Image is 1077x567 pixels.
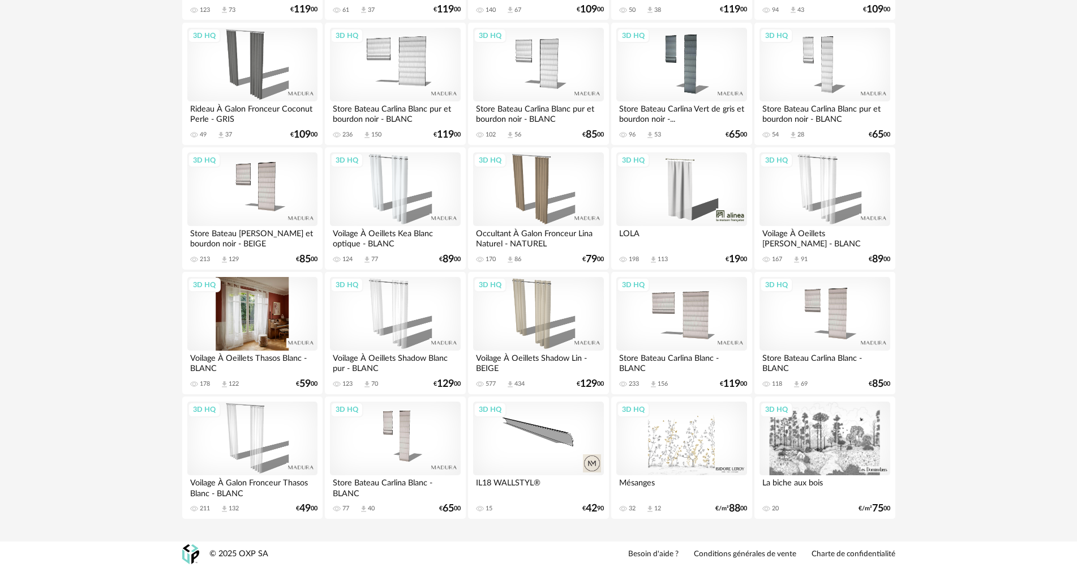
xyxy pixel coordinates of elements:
[290,6,317,14] div: € 00
[342,255,353,263] div: 124
[331,402,363,417] div: 3D HQ
[473,226,603,249] div: Occultant À Galon Fronceur Lina Naturel - NATUREL
[331,28,363,43] div: 3D HQ
[486,6,496,14] div: 140
[514,6,521,14] div: 67
[217,131,225,139] span: Download icon
[342,6,349,14] div: 61
[797,6,804,14] div: 43
[616,475,746,498] div: Mésanges
[760,475,890,498] div: La biche aux bois
[359,505,368,513] span: Download icon
[760,278,793,292] div: 3D HQ
[772,380,782,388] div: 118
[772,6,779,14] div: 94
[514,255,521,263] div: 86
[582,505,604,513] div: € 90
[654,505,661,513] div: 12
[723,380,740,388] span: 119
[772,255,782,263] div: 167
[801,380,808,388] div: 69
[726,255,747,263] div: € 00
[330,101,460,124] div: Store Bateau Carlina Blanc pur et bourdon noir - BLANC
[229,505,239,513] div: 132
[325,23,465,145] a: 3D HQ Store Bateau Carlina Blanc pur et bourdon noir - BLANC 236 Download icon 150 €11900
[363,131,371,139] span: Download icon
[359,6,368,14] span: Download icon
[200,6,210,14] div: 123
[225,131,232,139] div: 37
[715,505,747,513] div: €/m² 00
[330,351,460,373] div: Voilage À Oeillets Shadow Blanc pur - BLANC
[629,131,636,139] div: 96
[720,380,747,388] div: € 00
[514,131,521,139] div: 56
[368,505,375,513] div: 40
[188,153,221,168] div: 3D HQ
[646,131,654,139] span: Download icon
[229,6,235,14] div: 73
[220,505,229,513] span: Download icon
[368,6,375,14] div: 37
[371,131,381,139] div: 150
[330,475,460,498] div: Store Bateau Carlina Blanc - BLANC
[473,351,603,373] div: Voilage À Oeillets Shadow Lin - BEIGE
[363,255,371,264] span: Download icon
[611,272,752,394] a: 3D HQ Store Bateau Carlina Blanc - BLANC 233 Download icon 156 €11900
[586,255,597,263] span: 79
[506,6,514,14] span: Download icon
[812,549,895,560] a: Charte de confidentialité
[859,505,890,513] div: €/m² 00
[296,380,317,388] div: € 00
[486,380,496,388] div: 577
[729,131,740,139] span: 65
[869,131,890,139] div: € 00
[617,28,650,43] div: 3D HQ
[616,101,746,124] div: Store Bateau Carlina Vert de gris et bourdon noir -...
[646,6,654,14] span: Download icon
[200,505,210,513] div: 211
[437,6,454,14] span: 119
[371,255,378,263] div: 77
[434,131,461,139] div: € 00
[474,278,507,292] div: 3D HQ
[182,272,323,394] a: 3D HQ Voilage À Oeillets Thasos Blanc - BLANC 178 Download icon 122 €5900
[330,226,460,249] div: Voilage À Oeillets Kea Blanc optique - BLANC
[649,380,658,389] span: Download icon
[187,226,317,249] div: Store Bateau [PERSON_NAME] et bourdon noir - BEIGE
[296,505,317,513] div: € 00
[760,402,793,417] div: 3D HQ
[694,549,796,560] a: Conditions générales de vente
[754,397,895,519] a: 3D HQ La biche aux bois 20 €/m²7500
[220,380,229,389] span: Download icon
[468,272,608,394] a: 3D HQ Voilage À Oeillets Shadow Lin - BEIGE 577 Download icon 434 €12900
[872,131,883,139] span: 65
[754,272,895,394] a: 3D HQ Store Bateau Carlina Blanc - BLANC 118 Download icon 69 €8500
[200,131,207,139] div: 49
[325,397,465,519] a: 3D HQ Store Bateau Carlina Blanc - BLANC 77 Download icon 40 €6500
[629,380,639,388] div: 233
[439,255,461,263] div: € 00
[434,6,461,14] div: € 00
[506,255,514,264] span: Download icon
[772,505,779,513] div: 20
[439,505,461,513] div: € 00
[629,255,639,263] div: 198
[290,131,317,139] div: € 00
[437,380,454,388] span: 129
[188,28,221,43] div: 3D HQ
[577,6,604,14] div: € 00
[723,6,740,14] span: 119
[209,549,268,560] div: © 2025 OXP SA
[789,131,797,139] span: Download icon
[760,351,890,373] div: Store Bateau Carlina Blanc - BLANC
[468,23,608,145] a: 3D HQ Store Bateau Carlina Blanc pur et bourdon noir - BLANC 102 Download icon 56 €8500
[294,6,311,14] span: 119
[506,131,514,139] span: Download icon
[611,397,752,519] a: 3D HQ Mésanges 32 Download icon 12 €/m²8800
[443,255,454,263] span: 89
[760,101,890,124] div: Store Bateau Carlina Blanc pur et bourdon noir - BLANC
[229,255,239,263] div: 129
[474,402,507,417] div: 3D HQ
[342,505,349,513] div: 77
